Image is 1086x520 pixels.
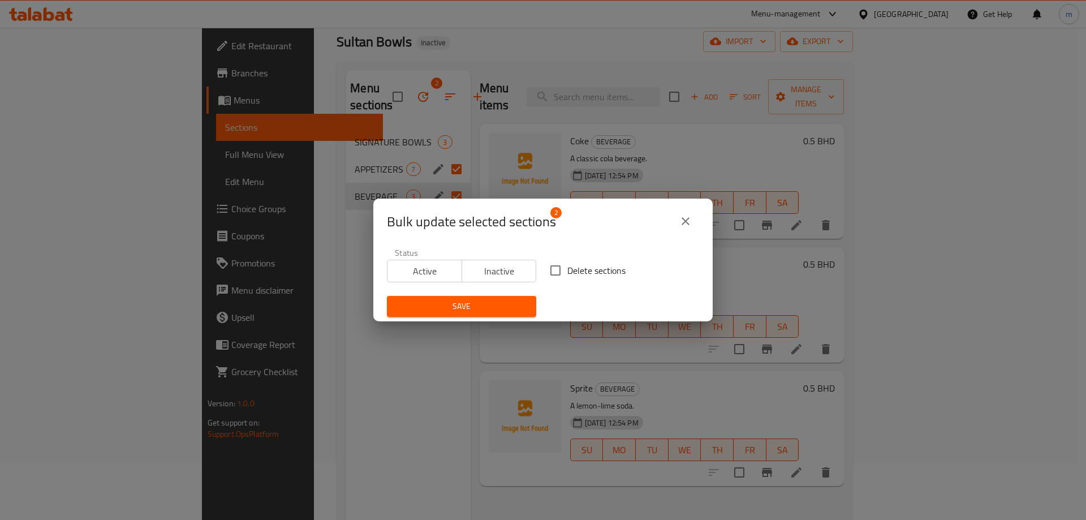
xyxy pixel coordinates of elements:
span: Save [396,299,527,313]
button: close [672,208,699,235]
button: Inactive [462,260,537,282]
span: Active [392,263,458,280]
span: 2 [550,207,562,218]
span: Selected section count [387,213,556,231]
button: Save [387,296,536,317]
button: Active [387,260,462,282]
span: Delete sections [567,264,626,277]
span: Inactive [467,263,532,280]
